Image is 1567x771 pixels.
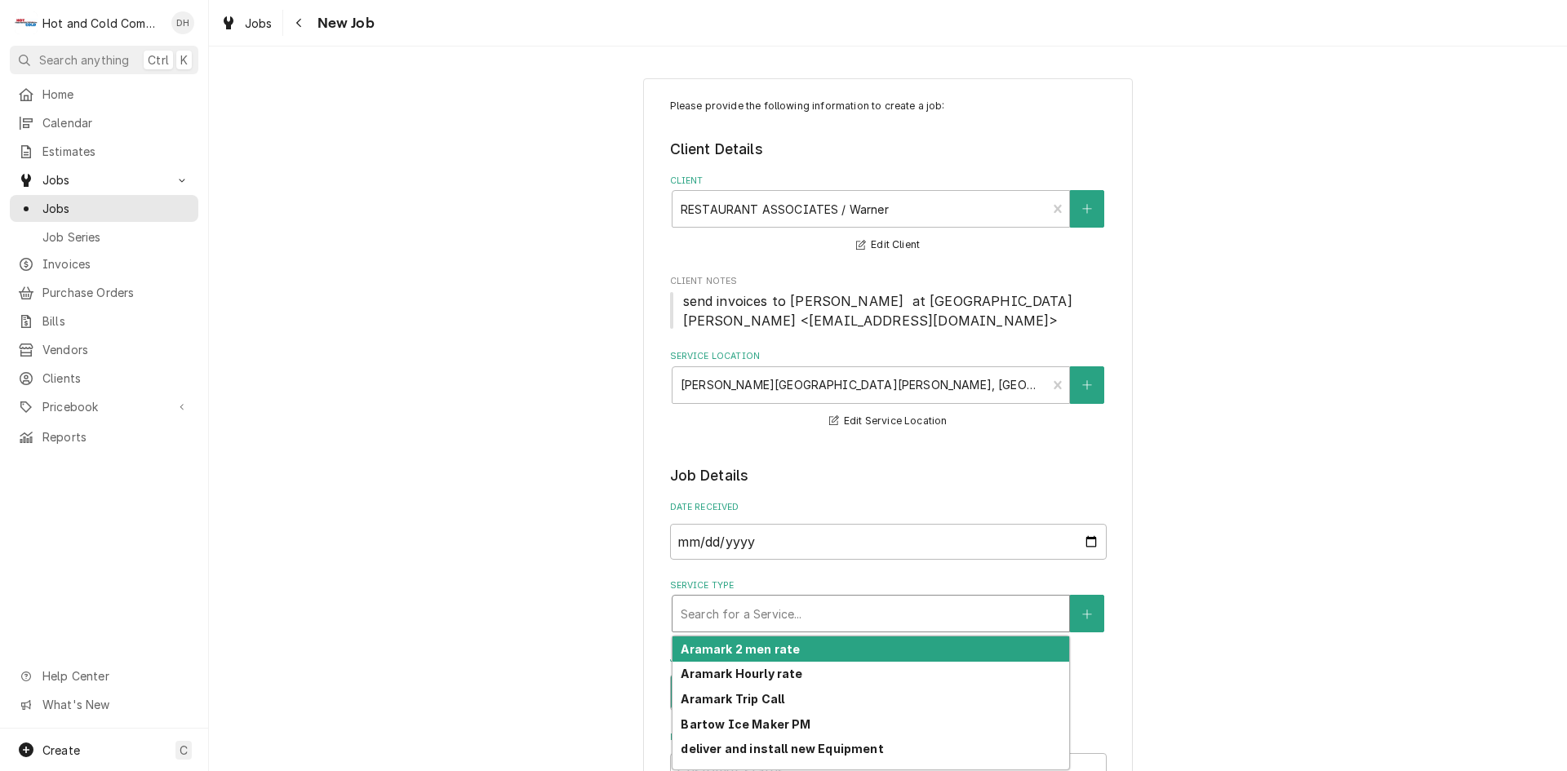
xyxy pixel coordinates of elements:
a: Vendors [10,336,198,363]
button: Create New Client [1070,190,1104,228]
div: Client [670,175,1107,255]
a: Bills [10,308,198,335]
button: Create New Location [1070,366,1104,404]
span: K [180,51,188,69]
div: DH [171,11,194,34]
strong: Aramark 2 men rate [681,642,800,656]
button: Search anythingCtrlK [10,46,198,74]
a: Invoices [10,250,198,277]
a: Home [10,81,198,108]
strong: Bartow Ice Maker PM [681,717,810,731]
a: Jobs [10,195,198,222]
span: Pricebook [42,398,166,415]
div: Date Received [670,501,1107,559]
button: Edit Service Location [827,411,950,432]
svg: Create New Location [1082,379,1092,391]
button: Navigate back [286,10,313,36]
div: Hot and Cold Commercial Kitchens, Inc.'s Avatar [15,11,38,34]
label: Reason For Call [670,731,1107,744]
button: Create New Service [1070,595,1104,632]
svg: Create New Service [1082,609,1092,620]
a: Jobs [214,10,279,37]
strong: Aramark Hourly rate [681,667,802,680]
svg: Create New Client [1082,203,1092,215]
span: Estimates [42,143,190,160]
a: Go to Help Center [10,662,198,689]
span: Search anything [39,51,129,69]
a: Go to Jobs [10,166,198,193]
span: Calendar [42,114,190,131]
label: Client [670,175,1107,188]
legend: Client Details [670,139,1107,160]
span: send invoices to [PERSON_NAME] at [GEOGRAPHIC_DATA][PERSON_NAME] <[EMAIL_ADDRESS][DOMAIN_NAME]> [683,293,1072,329]
div: Client Notes [670,275,1107,330]
div: Service Location [670,350,1107,431]
input: yyyy-mm-dd [670,524,1107,560]
div: Service Type [670,579,1107,632]
div: Hot and Cold Commercial Kitchens, Inc. [42,15,162,32]
a: Calendar [10,109,198,136]
button: Edit Client [854,235,922,255]
strong: deliver and install new Equipment [681,742,883,755]
div: Job Type [670,653,1107,711]
label: Service Location [670,350,1107,363]
span: Clients [42,370,190,387]
span: Job Series [42,228,190,246]
label: Date Received [670,501,1107,514]
a: Job Series [10,224,198,250]
p: Please provide the following information to create a job: [670,99,1107,113]
span: Home [42,86,190,103]
span: Reports [42,428,190,445]
a: Reports [10,423,198,450]
label: Service Type [670,579,1107,592]
a: Go to Pricebook [10,393,198,420]
label: Job Type [670,653,1107,666]
a: Go to What's New [10,691,198,718]
span: Help Center [42,667,189,685]
div: H [15,11,38,34]
span: Client Notes [670,291,1107,330]
span: Jobs [42,200,190,217]
strong: Aramark Trip Call [681,692,784,706]
legend: Job Details [670,465,1107,486]
span: Create [42,743,80,757]
span: What's New [42,696,189,713]
span: Purchase Orders [42,284,190,301]
span: Invoices [42,255,190,273]
span: Bills [42,312,190,330]
span: Client Notes [670,275,1107,288]
a: Clients [10,365,198,392]
span: New Job [313,12,375,34]
a: Purchase Orders [10,279,198,306]
span: Ctrl [148,51,169,69]
a: Estimates [10,138,198,165]
div: Daryl Harris's Avatar [171,11,194,34]
span: Jobs [42,171,166,188]
span: Jobs [245,15,273,32]
span: C [180,742,188,759]
span: Vendors [42,341,190,358]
